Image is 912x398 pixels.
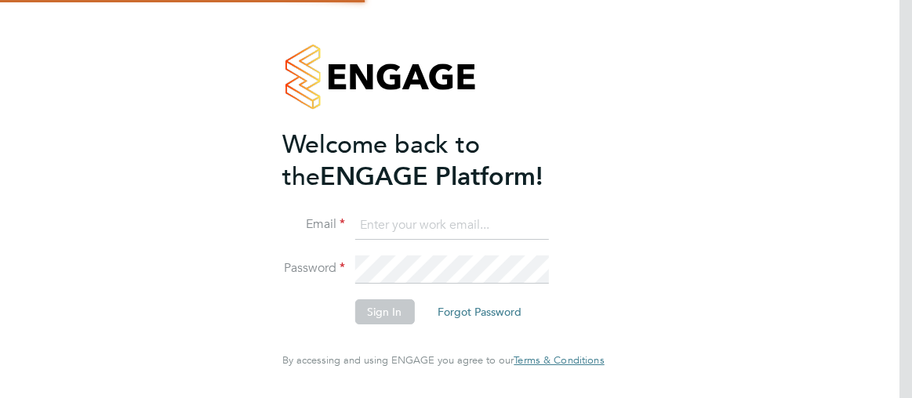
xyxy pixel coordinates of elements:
button: Sign In [354,299,414,324]
input: Enter your work email... [354,212,548,240]
h2: ENGAGE Platform! [282,128,588,193]
label: Password [282,260,345,277]
label: Email [282,216,345,233]
a: Terms & Conditions [514,354,604,367]
button: Forgot Password [425,299,534,324]
span: Welcome back to the [282,129,480,192]
span: By accessing and using ENGAGE you agree to our [282,353,604,367]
